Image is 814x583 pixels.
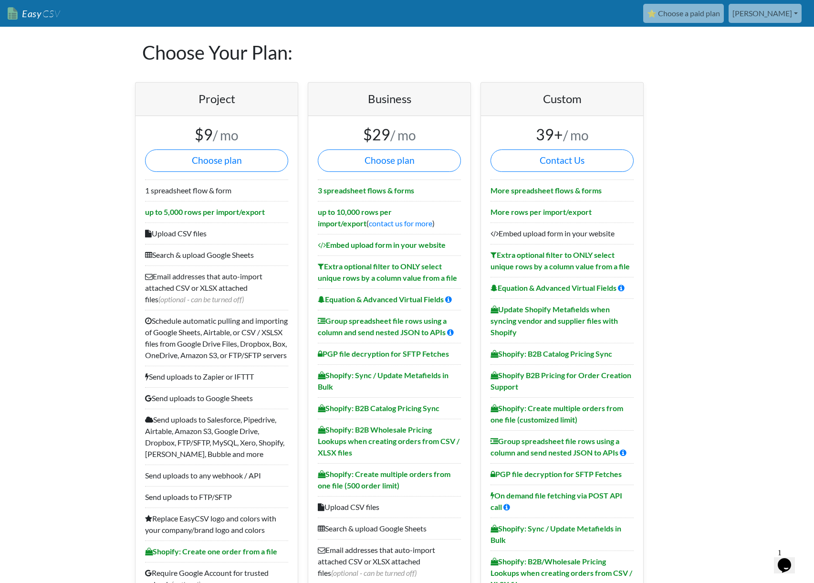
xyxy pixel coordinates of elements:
[318,207,392,228] b: up to 10,000 rows per import/export
[318,201,461,234] li: ( )
[490,349,612,358] b: Shopify: B2B Catalog Pricing Sync
[145,126,288,144] h3: $9
[145,244,288,265] li: Search & upload Google Sheets
[145,265,288,310] li: Email addresses that auto-import attached CSV or XLSX attached files
[318,425,459,457] b: Shopify: B2B Wholesale Pricing Lookups when creating orders from CSV / XLSX files
[42,8,60,20] span: CSV
[318,262,457,282] b: Extra optional filter to ONLY select unique rows by a column value from a file
[490,491,622,511] b: On demand file fetching via POST API call
[145,92,288,106] h4: Project
[145,465,288,486] li: Send uploads to any webhook / API
[145,149,288,172] button: Choose plan
[318,149,461,172] button: Choose plan
[318,403,439,413] b: Shopify: B2B Catalog Pricing Sync
[318,186,414,195] b: 3 spreadsheet flows & forms
[318,92,461,106] h4: Business
[331,568,417,577] span: (optional - can be turned off)
[729,4,802,23] a: [PERSON_NAME]
[490,524,621,544] b: Shopify: Sync / Update Metafields in Bulk
[490,149,634,172] a: Contact Us
[490,469,622,478] b: PGP file decryption for SFTP Fetches
[318,469,450,490] b: Shopify: Create multiple orders from one file (500 order limit)
[318,518,461,539] li: Search & upload Google Sheets
[490,92,634,106] h4: Custom
[145,180,288,201] li: 1 spreadsheet flow & form
[318,496,461,518] li: Upload CSV files
[318,371,449,391] b: Shopify: Sync / Update Metafields in Bulk
[145,207,265,216] b: up to 5,000 rows per import/export
[490,371,631,391] b: Shopify B2B Pricing for Order Creation Support
[490,250,630,271] b: Extra optional filter to ONLY select unique rows by a column value from a file
[145,547,277,556] b: Shopify: Create one order from a file
[145,409,288,465] li: Send uploads to Salesforce, Pipedrive, Airtable, Amazon S3, Google Drive, Dropbox, FTP/SFTP, MySQ...
[318,295,444,304] b: Equation & Advanced Virtual Fields
[490,283,616,292] b: Equation & Advanced Virtual Fields
[369,219,432,228] a: contact us for more
[8,4,60,23] a: EasyCSV
[563,127,589,143] small: / mo
[490,207,592,216] b: More rows per import/export
[643,4,724,23] a: ⭐ Choose a paid plan
[145,366,288,387] li: Send uploads to Zapier or IFTTT
[318,316,447,337] b: Group spreadsheet file rows using a column and send nested JSON to APIs
[490,126,634,144] h3: 39+
[145,223,288,244] li: Upload CSV files
[318,349,449,358] b: PGP file decryption for SFTP Fetches
[145,508,288,541] li: Replace EasyCSV logo and colors with your company/brand logo and colors
[145,486,288,508] li: Send uploads to FTP/SFTP
[145,387,288,409] li: Send uploads to Google Sheets
[145,310,288,366] li: Schedule automatic pulling and importing of Google Sheets, Airtable, or CSV / XSLSX files from Go...
[490,436,619,457] b: Group spreadsheet file rows using a column and send nested JSON to APIs
[490,186,602,195] b: More spreadsheet flows & forms
[213,127,239,143] small: / mo
[390,127,416,143] small: / mo
[490,305,618,337] b: Update Shopify Metafields when syncing vendor and supplier files with Shopify
[142,27,672,78] h1: Choose Your Plan:
[490,403,623,424] b: Shopify: Create multiple orders from one file (customized limit)
[318,240,446,249] b: Embed upload form in your website
[318,126,461,144] h3: $29
[774,545,804,573] iframe: chat widget
[490,223,634,244] li: Embed upload form in your website
[158,295,244,304] span: (optional - can be turned off)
